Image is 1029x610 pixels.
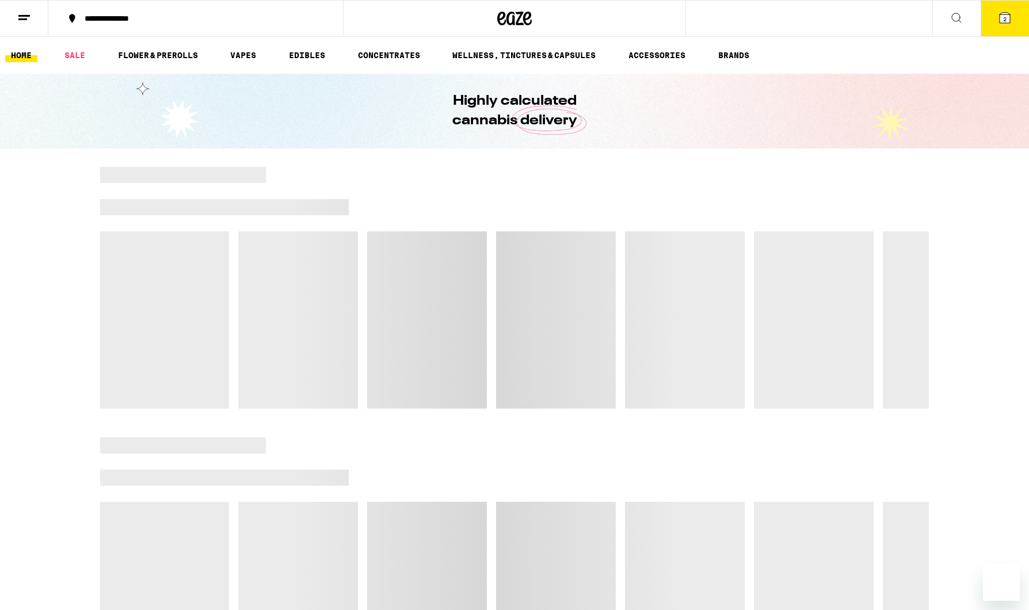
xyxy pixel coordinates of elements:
a: SALE [59,48,91,62]
iframe: Button to launch messaging window [983,564,1020,601]
h1: Highly calculated cannabis delivery [420,91,609,131]
a: EDIBLES [283,48,331,62]
a: FLOWER & PREROLLS [112,48,204,62]
a: BRANDS [712,48,755,62]
span: 2 [1003,16,1007,22]
a: VAPES [224,48,262,62]
a: WELLNESS, TINCTURES & CAPSULES [447,48,601,62]
button: 2 [981,1,1029,36]
a: CONCENTRATES [352,48,426,62]
a: ACCESSORIES [623,48,691,62]
a: HOME [5,48,37,62]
